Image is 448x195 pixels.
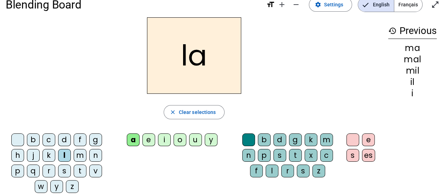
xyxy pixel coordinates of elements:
[305,149,317,162] div: x
[258,133,271,146] div: b
[89,165,102,177] div: v
[89,133,102,146] div: g
[324,0,343,9] span: Settings
[305,133,317,146] div: k
[388,78,437,86] div: il
[273,133,286,146] div: d
[388,89,437,98] div: i
[74,149,86,162] div: m
[42,133,55,146] div: c
[315,1,321,8] mat-icon: settings
[74,165,86,177] div: t
[142,133,155,146] div: e
[281,165,294,177] div: r
[11,149,24,162] div: h
[346,149,359,162] div: s
[297,165,310,177] div: s
[289,149,302,162] div: t
[250,165,263,177] div: f
[362,133,375,146] div: e
[147,17,241,94] h2: la
[42,149,55,162] div: k
[89,149,102,162] div: n
[170,109,176,115] mat-icon: close
[388,23,437,39] h3: Previous
[42,165,55,177] div: r
[242,149,255,162] div: n
[27,133,40,146] div: b
[127,133,140,146] div: a
[58,149,71,162] div: l
[388,27,397,35] mat-icon: history
[312,165,325,177] div: z
[11,165,24,177] div: p
[388,67,437,75] div: mil
[431,0,440,9] mat-icon: open_in_full
[50,180,63,193] div: y
[58,133,71,146] div: d
[388,55,437,64] div: mal
[258,149,271,162] div: p
[205,133,217,146] div: y
[289,133,302,146] div: g
[66,180,79,193] div: z
[174,133,186,146] div: o
[58,165,71,177] div: s
[164,105,225,119] button: Clear selections
[27,149,40,162] div: j
[292,0,300,9] mat-icon: remove
[266,165,278,177] div: l
[189,133,202,146] div: u
[320,133,333,146] div: m
[27,165,40,177] div: q
[35,180,47,193] div: w
[74,133,86,146] div: f
[179,108,216,116] span: Clear selections
[158,133,171,146] div: i
[266,0,275,9] mat-icon: format_size
[320,149,333,162] div: c
[388,44,437,52] div: ma
[273,149,286,162] div: s
[278,0,286,9] mat-icon: add
[362,149,375,162] div: es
